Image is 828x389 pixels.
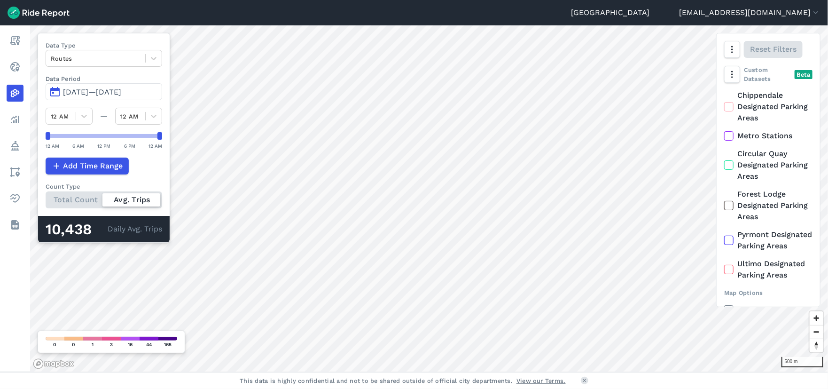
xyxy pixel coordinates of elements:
[46,182,162,191] div: Count Type
[7,216,23,233] a: Datasets
[781,357,823,367] div: 500 m
[571,7,649,18] a: [GEOGRAPHIC_DATA]
[795,70,812,79] div: Beta
[46,83,162,100] button: [DATE]—[DATE]
[7,190,23,207] a: Health
[516,376,566,385] a: View our Terms.
[7,137,23,154] a: Policy
[8,7,70,19] img: Ride Report
[724,288,812,297] div: Map Options
[93,111,115,122] div: —
[46,41,162,50] label: Data Type
[46,142,59,150] div: 12 AM
[148,142,162,150] div: 12 AM
[750,44,797,55] span: Reset Filters
[810,325,823,339] button: Zoom out
[46,74,162,83] label: Data Period
[724,304,812,316] label: Bike Lanes
[46,158,129,175] button: Add Time Range
[724,258,812,281] label: Ultimo Designated Parking Areas
[724,65,812,83] div: Custom Datasets
[46,223,108,236] div: 10,438
[98,142,111,150] div: 12 PM
[7,58,23,75] a: Realtime
[724,189,812,222] label: Forest Lodge Designated Parking Areas
[744,41,803,58] button: Reset Filters
[7,164,23,181] a: Areas
[724,90,812,124] label: Chippendale Designated Parking Areas
[810,339,823,352] button: Reset bearing to north
[33,358,74,369] a: Mapbox logo
[38,216,170,242] div: Daily Avg. Trips
[679,7,820,18] button: [EMAIL_ADDRESS][DOMAIN_NAME]
[7,32,23,49] a: Report
[7,111,23,128] a: Analyze
[30,25,828,372] canvas: Map
[63,160,123,172] span: Add Time Range
[124,142,135,150] div: 6 PM
[7,85,23,102] a: Heatmaps
[72,142,84,150] div: 6 AM
[810,311,823,325] button: Zoom in
[724,229,812,252] label: Pyrmont Designated Parking Areas
[63,87,121,96] span: [DATE]—[DATE]
[724,130,812,142] label: Metro Stations
[724,148,812,182] label: Circular Quay Designated Parking Areas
